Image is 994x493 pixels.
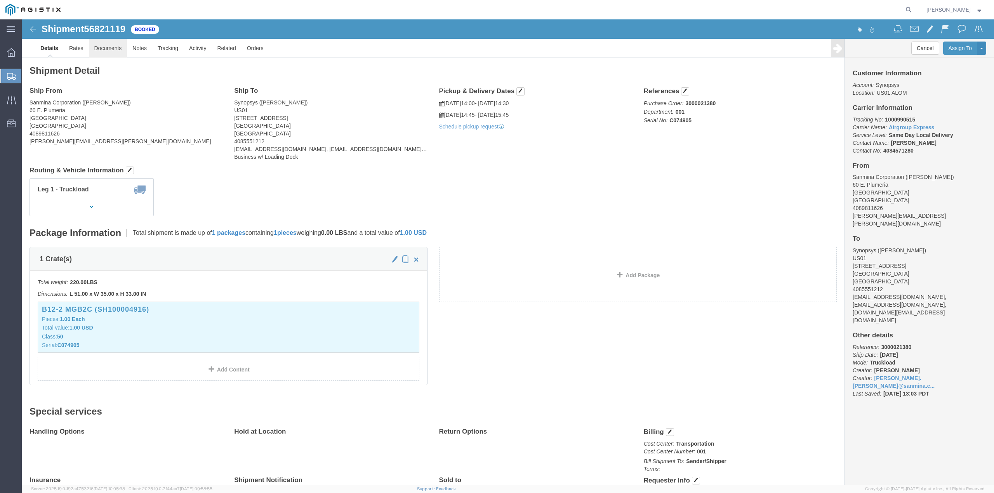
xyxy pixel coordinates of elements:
a: Support [417,486,436,491]
span: [DATE] 09:58:55 [180,486,212,491]
iframe: FS Legacy Container [22,19,994,485]
a: Feedback [436,486,456,491]
span: Copyright © [DATE]-[DATE] Agistix Inc., All Rights Reserved [865,486,985,492]
span: [DATE] 10:05:38 [94,486,125,491]
span: Client: 2025.19.0-7f44ea7 [129,486,212,491]
button: [PERSON_NAME] [926,5,984,14]
span: Lisa Phan [926,5,971,14]
span: Server: 2025.19.0-192a4753216 [31,486,125,491]
img: logo [5,4,61,16]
